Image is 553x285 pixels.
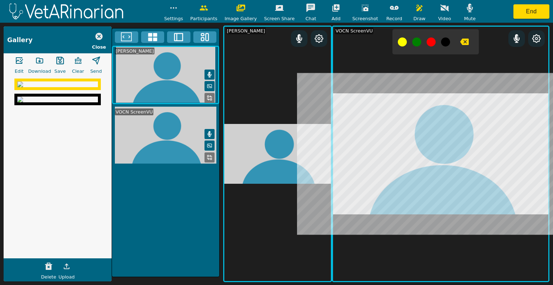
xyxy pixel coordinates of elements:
[204,129,215,139] button: Mute
[92,44,106,50] span: Close
[513,4,549,19] button: End
[4,1,130,22] img: logoWhite.png
[15,68,24,75] span: Edit
[386,15,402,22] span: Record
[204,81,215,91] button: Picture in Picture
[72,68,84,75] span: Clear
[41,273,56,280] span: Delete
[141,31,165,43] button: 4x4
[115,48,154,54] div: [PERSON_NAME]
[332,15,341,22] span: Add
[115,108,153,115] div: VOCN ScreenVU
[413,15,425,22] span: Draw
[190,15,217,22] span: Participants
[7,35,32,45] div: Gallery
[352,15,378,22] span: Screenshot
[464,15,476,22] span: Mute
[305,15,316,22] span: Chat
[204,70,215,80] button: Mute
[59,273,75,280] span: Upload
[28,68,51,75] span: Download
[204,93,215,103] button: Replace Feed
[204,141,215,151] button: Picture in Picture
[226,27,266,34] div: [PERSON_NAME]
[164,15,183,22] span: Settings
[58,259,76,273] button: Upload
[264,15,295,22] span: Screen Share
[335,27,373,34] div: VOCN ScreenVU
[193,31,217,43] button: Three Window Medium
[438,15,451,22] span: Video
[167,31,190,43] button: Two Window Medium
[17,97,98,102] img: 1d45b734-3119-4c75-8448-051fdae50ba9
[204,152,215,162] button: Replace Feed
[225,15,257,22] span: Image Gallery
[90,68,102,75] span: Send
[54,68,66,75] span: Save
[17,81,98,87] img: acbea1d1-eb8d-4ca7-8fb6-fc995d2db51a
[115,31,138,43] button: Fullscreen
